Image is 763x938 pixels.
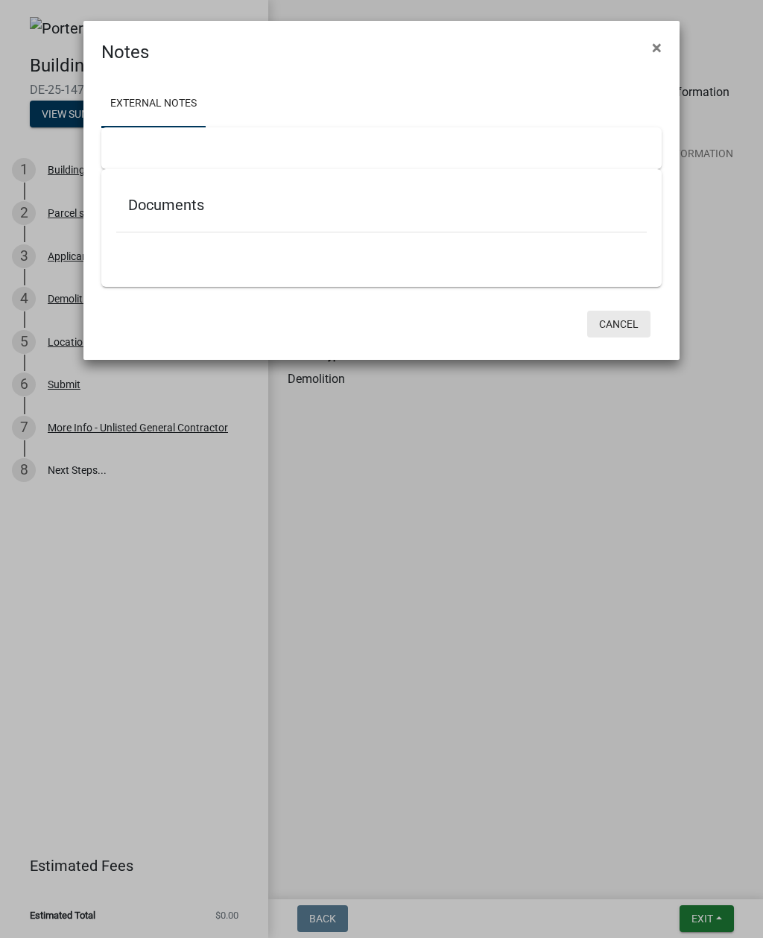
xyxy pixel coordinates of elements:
h4: Notes [101,39,149,66]
button: Close [640,27,674,69]
h5: Documents [128,196,635,214]
button: Cancel [587,311,650,338]
span: × [652,37,662,58]
a: External Notes [101,80,206,128]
